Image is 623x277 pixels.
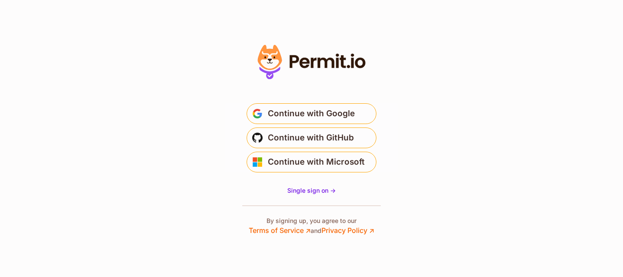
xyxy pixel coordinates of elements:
a: Terms of Service ↗ [249,226,311,235]
span: Continue with Microsoft [268,155,365,169]
span: Continue with Google [268,107,355,121]
button: Continue with Google [247,103,376,124]
a: Privacy Policy ↗ [321,226,374,235]
span: Single sign on -> [287,187,336,194]
span: Continue with GitHub [268,131,354,145]
button: Continue with GitHub [247,127,376,148]
p: By signing up, you agree to our and [249,217,374,236]
button: Continue with Microsoft [247,152,376,172]
a: Single sign on -> [287,186,336,195]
